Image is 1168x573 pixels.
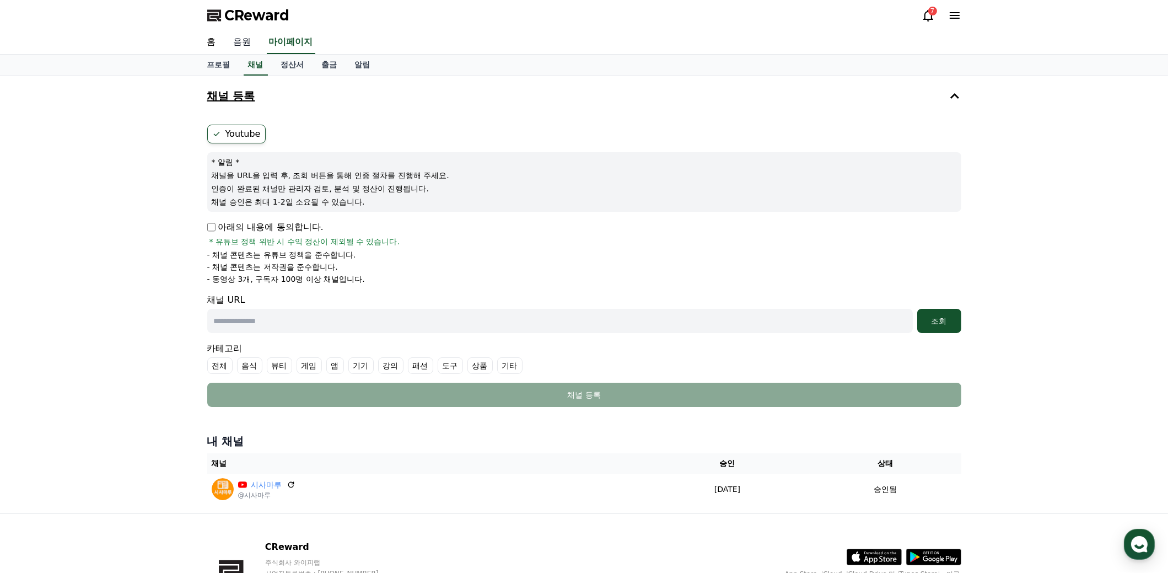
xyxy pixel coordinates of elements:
[207,249,356,260] p: - 채널 콘텐츠는 유튜브 정책을 준수합니다.
[272,55,313,76] a: 정산서
[207,7,290,24] a: CReward
[348,357,374,374] label: 기기
[237,357,262,374] label: 음식
[170,366,184,375] span: 설정
[207,221,324,234] p: 아래의 내용에 동의합니다.
[810,453,961,474] th: 상태
[326,357,344,374] label: 앱
[225,31,260,54] a: 음원
[265,540,400,554] p: CReward
[207,293,961,333] div: 채널 URL
[922,9,935,22] a: 7
[917,309,961,333] button: 조회
[645,453,810,474] th: 승인
[874,484,897,495] p: 승인됨
[207,261,338,272] p: - 채널 콘텐츠는 저작권을 준수합니다.
[438,357,463,374] label: 도구
[207,433,961,449] h4: 내 채널
[209,236,400,247] span: * 유튜브 정책 위반 시 수익 정산이 제외될 수 있습니다.
[198,31,225,54] a: 홈
[212,478,234,500] img: 시사마루
[265,558,400,567] p: 주식회사 와이피랩
[207,383,961,407] button: 채널 등록
[225,7,290,24] span: CReward
[229,389,939,400] div: 채널 등록
[346,55,379,76] a: 알림
[408,357,433,374] label: 패션
[198,55,239,76] a: 프로필
[212,196,957,207] p: 채널 승인은 최대 1-2일 소요될 수 있습니다.
[251,479,282,491] a: 시사마루
[35,366,41,375] span: 홈
[244,55,268,76] a: 채널
[3,350,73,377] a: 홈
[649,484,806,495] p: [DATE]
[267,357,292,374] label: 뷰티
[207,125,266,143] label: Youtube
[467,357,493,374] label: 상품
[207,453,645,474] th: 채널
[207,342,961,374] div: 카테고리
[928,7,937,15] div: 7
[101,367,114,376] span: 대화
[297,357,322,374] label: 게임
[922,315,957,326] div: 조회
[267,31,315,54] a: 마이페이지
[142,350,212,377] a: 설정
[212,183,957,194] p: 인증이 완료된 채널만 관리자 검토, 분석 및 정산이 진행됩니다.
[238,491,295,500] p: @시사마루
[497,357,523,374] label: 기타
[207,274,365,285] p: - 동영상 3개, 구독자 100명 이상 채널입니다.
[73,350,142,377] a: 대화
[378,357,403,374] label: 강의
[207,357,233,374] label: 전체
[313,55,346,76] a: 출금
[207,90,255,102] h4: 채널 등록
[203,81,966,111] button: 채널 등록
[212,170,957,181] p: 채널을 URL을 입력 후, 조회 버튼을 통해 인증 절차를 진행해 주세요.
